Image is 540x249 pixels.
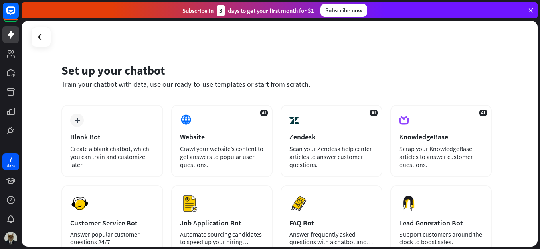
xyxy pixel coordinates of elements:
div: Website [180,132,264,141]
div: Blank Bot [70,132,154,141]
div: Train your chatbot with data, use our ready-to-use templates or start from scratch. [61,80,492,89]
div: Customer Service Bot [70,218,154,227]
div: 3 [217,5,225,16]
div: Answer frequently asked questions with a chatbot and save your time. [289,231,374,246]
div: Create a blank chatbot, which you can train and customize later. [70,145,154,169]
div: Answer popular customer questions 24/7. [70,231,154,246]
div: Job Application Bot [180,218,264,227]
span: AI [370,110,378,116]
div: Zendesk [289,132,374,141]
div: Subscribe now [320,4,367,17]
div: Automate sourcing candidates to speed up your hiring process. [180,231,264,246]
div: days [7,163,15,168]
span: AI [260,110,268,116]
div: Scrap your KnowledgeBase articles to answer customer questions. [399,145,483,169]
div: 7 [9,155,13,163]
div: Crawl your website’s content to get answers to popular user questions. [180,145,264,169]
div: Lead Generation Bot [399,218,483,227]
div: FAQ Bot [289,218,374,227]
div: KnowledgeBase [399,132,483,141]
div: Set up your chatbot [61,63,492,78]
i: plus [74,118,80,123]
span: AI [479,110,487,116]
div: Support customers around the clock to boost sales. [399,231,483,246]
div: Subscribe in days to get your first month for $1 [182,5,314,16]
a: 7 days [2,153,19,170]
div: Scan your Zendesk help center articles to answer customer questions. [289,145,374,169]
